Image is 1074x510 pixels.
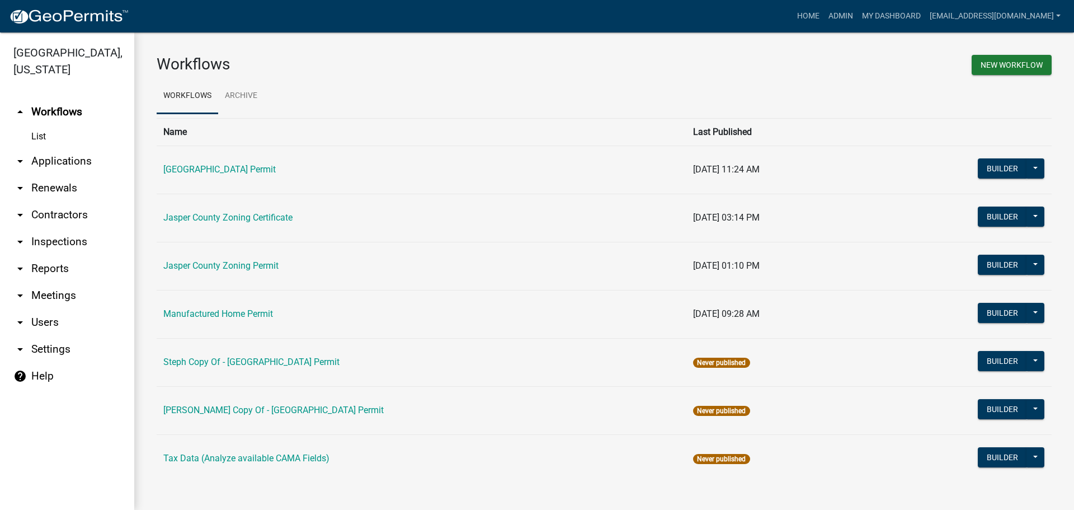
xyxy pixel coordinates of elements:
a: Home [793,6,824,27]
a: Workflows [157,78,218,114]
span: [DATE] 03:14 PM [693,212,760,223]
i: arrow_drop_down [13,208,27,222]
i: arrow_drop_up [13,105,27,119]
a: Steph Copy Of - [GEOGRAPHIC_DATA] Permit [163,357,340,367]
a: Tax Data (Analyze available CAMA Fields) [163,453,329,464]
a: [EMAIL_ADDRESS][DOMAIN_NAME] [925,6,1065,27]
i: arrow_drop_down [13,343,27,356]
span: Never published [693,406,750,416]
button: Builder [978,447,1027,467]
a: [GEOGRAPHIC_DATA] Permit [163,164,276,175]
span: [DATE] 11:24 AM [693,164,760,175]
a: Archive [218,78,264,114]
a: Manufactured Home Permit [163,308,273,319]
button: Builder [978,399,1027,419]
i: arrow_drop_down [13,316,27,329]
span: [DATE] 09:28 AM [693,308,760,319]
a: My Dashboard [858,6,925,27]
button: Builder [978,303,1027,323]
button: Builder [978,351,1027,371]
i: arrow_drop_down [13,235,27,249]
th: Last Published [686,118,868,146]
a: Jasper County Zoning Certificate [163,212,293,223]
span: Never published [693,358,750,368]
i: arrow_drop_down [13,155,27,168]
button: New Workflow [972,55,1052,75]
a: [PERSON_NAME] Copy Of - [GEOGRAPHIC_DATA] Permit [163,405,384,415]
button: Builder [978,158,1027,179]
i: arrow_drop_down [13,289,27,302]
button: Builder [978,255,1027,275]
span: Never published [693,454,750,464]
button: Builder [978,207,1027,227]
a: Admin [824,6,858,27]
i: help [13,369,27,383]
h3: Workflows [157,55,596,74]
i: arrow_drop_down [13,181,27,195]
th: Name [157,118,686,146]
i: arrow_drop_down [13,262,27,275]
a: Jasper County Zoning Permit [163,260,279,271]
span: [DATE] 01:10 PM [693,260,760,271]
